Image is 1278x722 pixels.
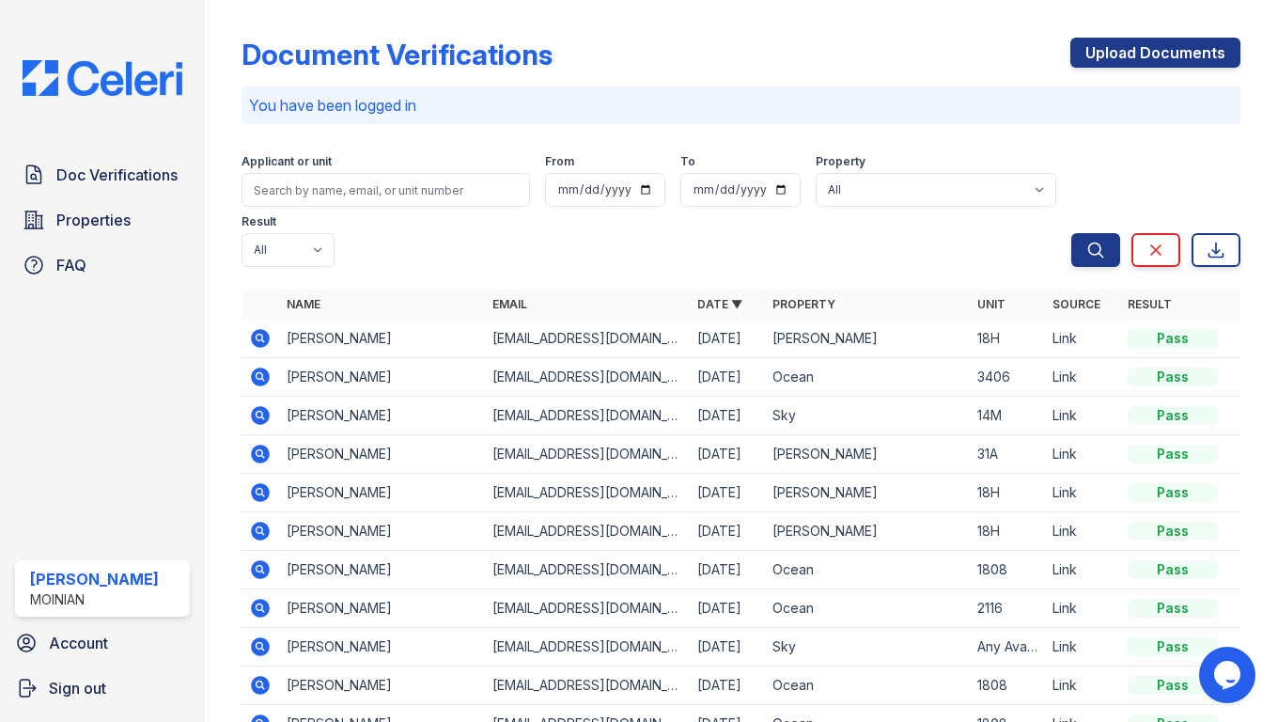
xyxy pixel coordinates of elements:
td: [EMAIL_ADDRESS][DOMAIN_NAME] [485,628,690,667]
span: Account [49,632,108,654]
a: Date ▼ [697,297,742,311]
td: 18H [970,320,1045,358]
a: Result [1128,297,1172,311]
div: Pass [1128,483,1218,502]
a: Source [1052,297,1100,311]
a: Sign out [8,669,197,707]
span: FAQ [56,254,86,276]
div: Pass [1128,560,1218,579]
td: 1808 [970,667,1045,705]
p: You have been logged in [249,94,1233,117]
iframe: chat widget [1199,647,1259,703]
td: Ocean [765,551,970,589]
td: [EMAIL_ADDRESS][DOMAIN_NAME] [485,320,690,358]
div: Pass [1128,522,1218,541]
td: Link [1045,667,1120,705]
td: [PERSON_NAME] [279,551,484,589]
td: Link [1045,551,1120,589]
td: [DATE] [690,551,765,589]
td: [PERSON_NAME] [765,512,970,551]
a: Doc Verifications [15,156,190,194]
div: Pass [1128,599,1218,618]
td: 31A [970,435,1045,474]
td: [PERSON_NAME] [279,589,484,628]
a: Name [287,297,320,311]
input: Search by name, email, or unit number [242,173,530,207]
td: [EMAIL_ADDRESS][DOMAIN_NAME] [485,358,690,397]
td: Link [1045,474,1120,512]
a: Property [772,297,835,311]
a: Account [8,624,197,662]
img: CE_Logo_Blue-a8612792a0a2168367f1c8372b55b34899dd931a85d93a1a3d3e32e68fde9ad4.png [8,60,197,96]
td: [PERSON_NAME] [765,474,970,512]
td: [EMAIL_ADDRESS][DOMAIN_NAME] [485,435,690,474]
label: To [680,154,695,169]
label: Result [242,214,276,229]
td: [PERSON_NAME] [765,435,970,474]
a: FAQ [15,246,190,284]
td: Ocean [765,589,970,628]
td: Link [1045,320,1120,358]
td: Sky [765,628,970,667]
td: [PERSON_NAME] [279,397,484,435]
td: [DATE] [690,474,765,512]
div: Pass [1128,368,1218,386]
td: [DATE] [690,435,765,474]
td: [PERSON_NAME] [279,667,484,705]
td: [EMAIL_ADDRESS][DOMAIN_NAME] [485,397,690,435]
td: Ocean [765,667,970,705]
span: Properties [56,209,131,231]
div: Pass [1128,637,1218,656]
td: 18H [970,512,1045,551]
td: Link [1045,512,1120,551]
td: [DATE] [690,397,765,435]
td: 14M [970,397,1045,435]
div: Pass [1128,445,1218,463]
td: Link [1045,397,1120,435]
td: [DATE] [690,589,765,628]
td: 1808 [970,551,1045,589]
td: [PERSON_NAME] [279,512,484,551]
td: Ocean [765,358,970,397]
td: Link [1045,628,1120,667]
td: Any Available [970,628,1045,667]
a: Unit [977,297,1005,311]
td: [EMAIL_ADDRESS][DOMAIN_NAME] [485,512,690,551]
div: Moinian [30,590,159,609]
td: 3406 [970,358,1045,397]
td: 2116 [970,589,1045,628]
td: 18H [970,474,1045,512]
td: Link [1045,435,1120,474]
div: Document Verifications [242,38,553,71]
td: [DATE] [690,358,765,397]
a: Properties [15,201,190,239]
td: [PERSON_NAME] [279,358,484,397]
td: Link [1045,589,1120,628]
td: [PERSON_NAME] [279,320,484,358]
td: [DATE] [690,320,765,358]
td: [EMAIL_ADDRESS][DOMAIN_NAME] [485,667,690,705]
label: Property [816,154,865,169]
td: [PERSON_NAME] [279,628,484,667]
a: Email [492,297,527,311]
td: Sky [765,397,970,435]
td: [EMAIL_ADDRESS][DOMAIN_NAME] [485,474,690,512]
td: [PERSON_NAME] [765,320,970,358]
td: [DATE] [690,512,765,551]
td: [PERSON_NAME] [279,474,484,512]
span: Sign out [49,677,106,699]
div: Pass [1128,406,1218,425]
span: Doc Verifications [56,164,178,186]
td: Link [1045,358,1120,397]
td: [DATE] [690,667,765,705]
a: Upload Documents [1070,38,1240,68]
label: From [545,154,574,169]
div: [PERSON_NAME] [30,568,159,590]
td: [DATE] [690,628,765,667]
td: [PERSON_NAME] [279,435,484,474]
td: [EMAIL_ADDRESS][DOMAIN_NAME] [485,551,690,589]
td: [EMAIL_ADDRESS][DOMAIN_NAME] [485,589,690,628]
div: Pass [1128,676,1218,695]
label: Applicant or unit [242,154,332,169]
